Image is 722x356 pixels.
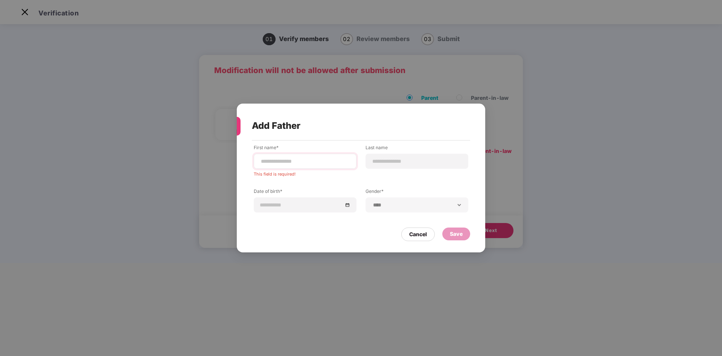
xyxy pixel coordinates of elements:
div: Save [450,230,463,238]
div: This field is required! [254,169,356,177]
label: Last name [366,144,468,154]
label: Gender* [366,188,468,197]
div: Add Father [252,111,452,141]
label: Date of birth* [254,188,356,197]
div: Cancel [409,230,427,238]
label: First name* [254,144,356,154]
